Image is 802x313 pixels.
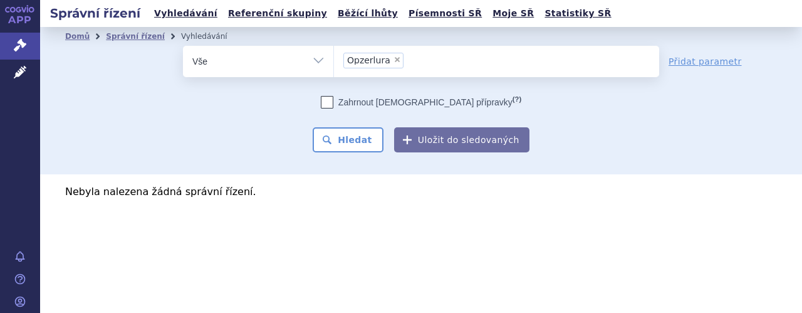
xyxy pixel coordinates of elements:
[334,5,402,22] a: Běžící lhůty
[541,5,615,22] a: Statistiky SŘ
[65,32,90,41] a: Domů
[405,5,486,22] a: Písemnosti SŘ
[489,5,538,22] a: Moje SŘ
[65,187,777,197] p: Nebyla nalezena žádná správní řízení.
[40,4,150,22] h2: Správní řízení
[393,56,401,63] span: ×
[513,95,521,103] abbr: (?)
[669,55,742,68] a: Přidat parametr
[106,32,165,41] a: Správní řízení
[313,127,383,152] button: Hledat
[181,27,244,46] li: Vyhledávání
[347,56,390,65] span: Opzerlura
[150,5,221,22] a: Vyhledávání
[394,127,529,152] button: Uložit do sledovaných
[321,96,521,109] label: Zahrnout [DEMOGRAPHIC_DATA] přípravky
[407,52,414,68] input: Opzerlura
[224,5,331,22] a: Referenční skupiny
